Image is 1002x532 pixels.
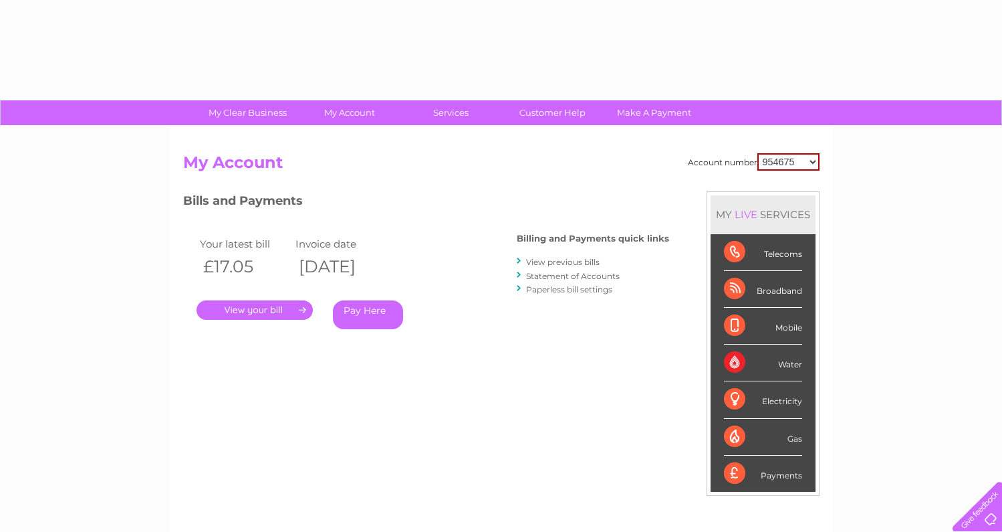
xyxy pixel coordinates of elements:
div: Account number [688,153,820,171]
a: Make A Payment [599,100,709,125]
div: Telecoms [724,234,802,271]
th: [DATE] [292,253,388,280]
div: LIVE [732,208,760,221]
div: Broadband [724,271,802,308]
a: Pay Here [333,300,403,329]
div: MY SERVICES [711,195,816,234]
div: Electricity [724,381,802,418]
div: Water [724,345,802,381]
a: My Clear Business [193,100,303,125]
a: My Account [294,100,404,125]
h2: My Account [183,153,820,179]
div: Payments [724,456,802,492]
td: Your latest bill [197,235,293,253]
div: Gas [724,419,802,456]
th: £17.05 [197,253,293,280]
h3: Bills and Payments [183,191,669,215]
a: Customer Help [497,100,608,125]
a: Services [396,100,506,125]
a: . [197,300,313,320]
td: Invoice date [292,235,388,253]
div: Mobile [724,308,802,345]
h4: Billing and Payments quick links [517,234,669,244]
a: View previous bills [526,257,600,267]
a: Paperless bill settings [526,284,612,294]
a: Statement of Accounts [526,271,620,281]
